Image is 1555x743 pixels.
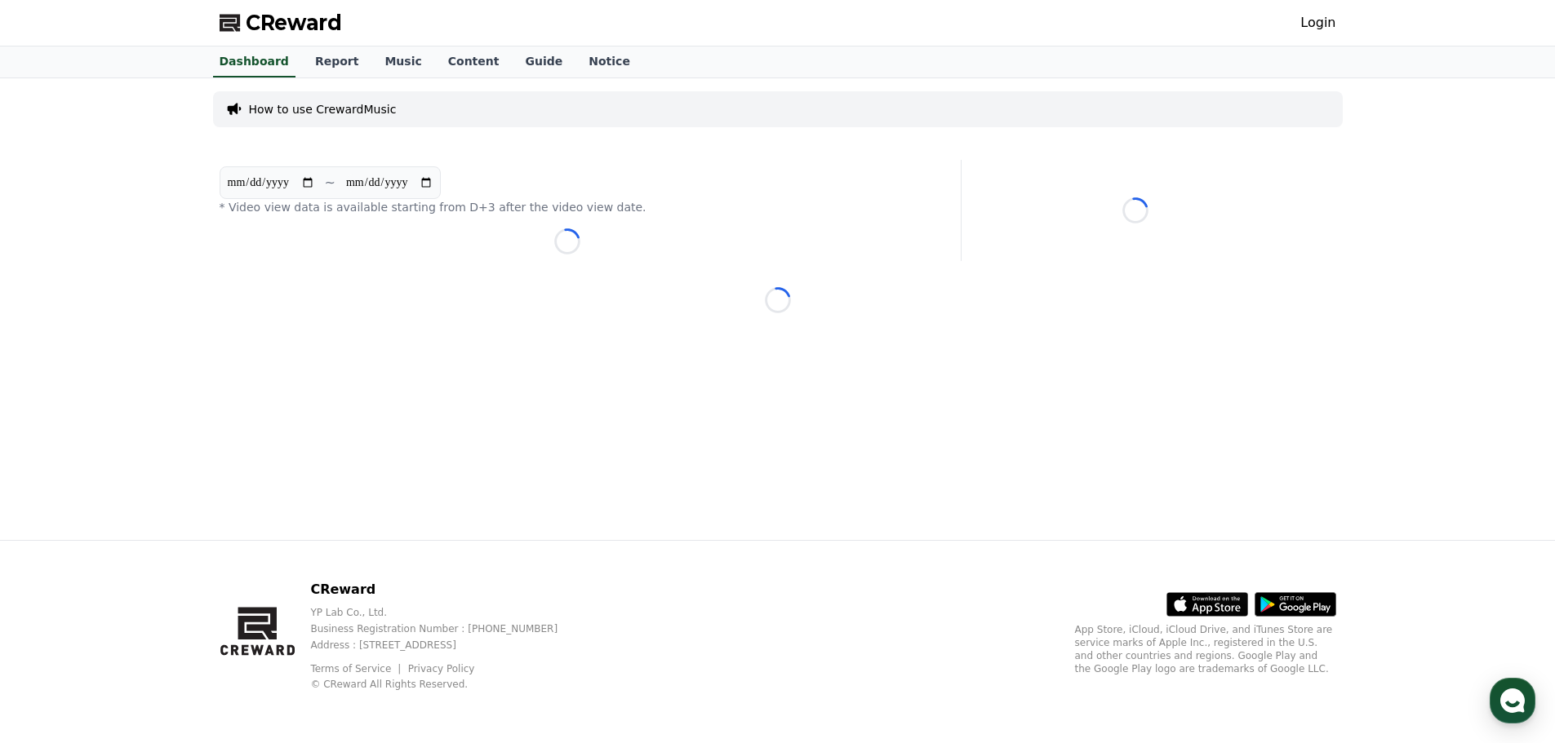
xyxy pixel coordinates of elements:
[213,46,295,77] a: Dashboard
[512,46,575,77] a: Guide
[575,46,643,77] a: Notice
[302,46,372,77] a: Report
[42,542,70,555] span: Home
[435,46,513,77] a: Content
[310,663,403,674] a: Terms of Service
[371,46,434,77] a: Music
[108,517,211,558] a: Messages
[220,10,342,36] a: CReward
[249,101,397,117] a: How to use CrewardMusic
[1300,13,1335,33] a: Login
[220,199,915,215] p: * Video view data is available starting from D+3 after the video view date.
[211,517,313,558] a: Settings
[310,622,584,635] p: Business Registration Number : [PHONE_NUMBER]
[246,10,342,36] span: CReward
[1075,623,1336,675] p: App Store, iCloud, iCloud Drive, and iTunes Store are service marks of Apple Inc., registered in ...
[136,542,184,555] span: Messages
[325,173,335,192] p: ~
[5,517,108,558] a: Home
[408,663,475,674] a: Privacy Policy
[242,542,282,555] span: Settings
[310,678,584,691] p: © CReward All Rights Reserved.
[310,580,584,599] p: CReward
[310,606,584,619] p: YP Lab Co., Ltd.
[310,639,584,652] p: Address : [STREET_ADDRESS]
